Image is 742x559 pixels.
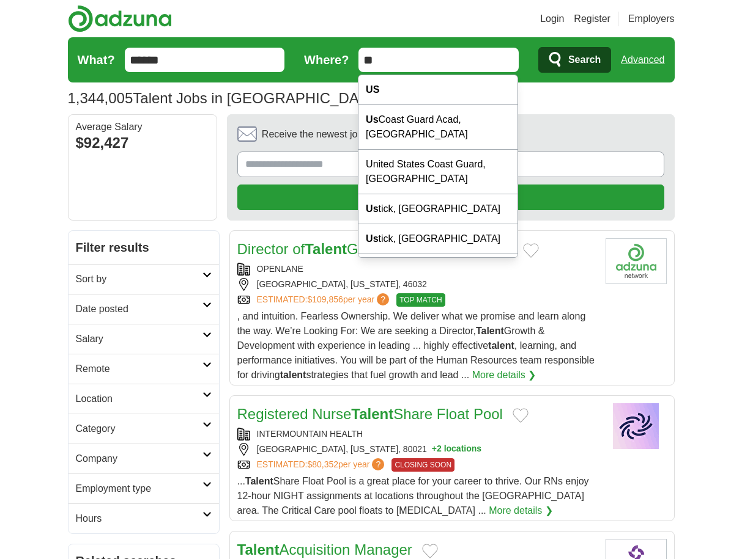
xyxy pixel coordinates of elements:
[358,224,518,254] div: tick, [GEOGRAPHIC_DATA]
[257,293,392,307] a: ESTIMATED:$109,856per year?
[69,384,219,414] a: Location
[257,458,387,472] a: ESTIMATED:$80,352per year?
[78,51,115,69] label: What?
[237,428,596,440] div: INTERMOUNTAIN HEALTH
[237,311,595,380] span: , and intuition. Fearless Ownership. We deliver what we promise and learn along the way. We’re Lo...
[307,459,338,469] span: $80,352
[372,458,384,470] span: ?
[76,422,202,436] h2: Category
[574,12,610,26] a: Register
[69,414,219,444] a: Category
[69,473,219,503] a: Employment type
[76,332,202,346] h2: Salary
[366,84,379,95] strong: US
[237,443,596,456] div: [GEOGRAPHIC_DATA], [US_STATE], 80021
[69,264,219,294] a: Sort by
[358,194,518,224] div: tick, [GEOGRAPHIC_DATA]
[237,541,280,558] strong: Talent
[489,503,553,518] a: More details ❯
[358,150,518,194] div: United States Coast Guard, [GEOGRAPHIC_DATA]
[377,293,389,305] span: ?
[76,362,202,376] h2: Remote
[76,132,209,154] div: $92,427
[307,294,343,304] span: $109,856
[237,263,596,276] div: OPENLANE
[351,406,393,422] strong: Talent
[262,127,471,142] span: Receive the newest jobs for this search :
[237,476,589,516] span: ... Share Float Pool is a great place for your career to thrive. Our RNs enjoy 12-hour NIGHT assi...
[366,203,378,214] strong: Us
[358,105,518,150] div: Coast Guard Acad, [GEOGRAPHIC_DATA]
[76,511,202,526] h2: Hours
[422,544,438,558] button: Add to favorite jobs
[513,408,529,423] button: Add to favorite jobs
[606,238,667,284] img: Company logo
[488,340,514,351] strong: talent
[69,231,219,264] h2: Filter results
[237,541,412,558] a: TalentAcquisition Manager
[245,476,273,486] strong: Talent
[366,233,378,244] strong: Us
[568,48,601,72] span: Search
[76,122,209,132] div: Average Salary
[69,444,219,473] a: Company
[305,241,347,257] strong: Talent
[69,324,219,354] a: Salary
[628,12,675,26] a: Employers
[237,241,514,257] a: Director ofTalentGrowth and Development
[68,90,380,106] h1: Talent Jobs in [GEOGRAPHIC_DATA]
[472,368,536,382] a: More details ❯
[69,503,219,533] a: Hours
[237,185,664,210] button: Create alert
[76,392,202,406] h2: Location
[621,48,664,72] a: Advanced
[432,443,481,456] button: +2 locations
[76,302,202,316] h2: Date posted
[606,403,667,449] img: Company logo
[538,47,611,73] button: Search
[304,51,349,69] label: Where?
[358,254,518,299] div: Urbanización ubal, [GEOGRAPHIC_DATA]
[432,443,437,456] span: +
[69,354,219,384] a: Remote
[237,406,503,422] a: Registered NurseTalentShare Float Pool
[396,293,445,307] span: TOP MATCH
[366,114,378,125] strong: Us
[280,370,306,380] strong: talent
[540,12,564,26] a: Login
[68,5,172,32] img: Adzuna logo
[391,458,454,472] span: CLOSING SOON
[76,272,202,287] h2: Sort by
[76,481,202,496] h2: Employment type
[68,87,133,109] span: 1,344,005
[523,243,539,258] button: Add to favorite jobs
[69,294,219,324] a: Date posted
[76,451,202,466] h2: Company
[237,278,596,291] div: [GEOGRAPHIC_DATA], [US_STATE], 46032
[476,326,504,336] strong: Talent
